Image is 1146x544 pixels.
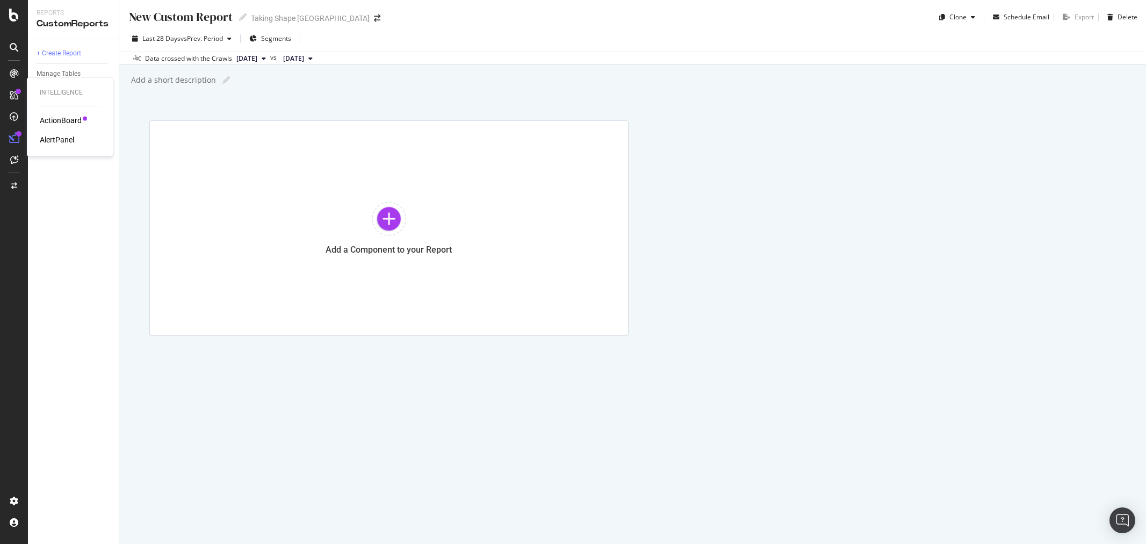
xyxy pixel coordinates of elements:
[270,53,279,62] span: vs
[1109,507,1135,533] div: Open Intercom Messenger
[236,54,257,63] span: 2025 Sep. 23rd
[1075,12,1094,22] div: Export
[37,68,111,80] a: Manage Tables
[1004,12,1049,22] div: Schedule Email
[374,15,380,22] div: arrow-right-arrow-left
[1103,9,1137,26] button: Delete
[37,18,110,30] div: CustomReports
[251,13,370,24] div: Taking Shape [GEOGRAPHIC_DATA]
[145,54,232,63] div: Data crossed with the Crawls
[283,54,304,63] span: 2025 Aug. 26th
[37,9,110,18] div: Reports
[181,34,223,43] span: vs Prev. Period
[1058,9,1094,26] button: Export
[261,34,291,43] span: Segments
[326,245,452,255] div: Add a Component to your Report
[40,135,74,146] a: AlertPanel
[245,30,295,47] button: Segments
[37,48,81,59] div: + Create Report
[949,12,967,22] div: Clone
[128,30,236,47] button: Last 28 DaysvsPrev. Period
[40,88,100,97] div: Intelligence
[128,9,233,25] div: New Custom Report
[130,75,216,85] div: Add a short description
[232,52,270,65] button: [DATE]
[1118,12,1137,22] div: Delete
[37,68,81,80] div: Manage Tables
[935,9,979,26] button: Clone
[40,116,82,126] a: ActionBoard
[37,48,111,59] a: + Create Report
[222,76,230,84] i: Edit report name
[239,13,247,21] i: Edit report name
[279,52,317,65] button: [DATE]
[989,9,1049,26] button: Schedule Email
[142,34,181,43] span: Last 28 Days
